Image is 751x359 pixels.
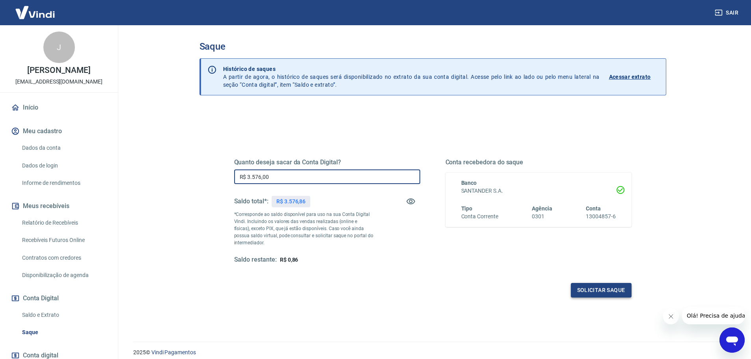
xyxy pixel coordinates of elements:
button: Meu cadastro [9,123,108,140]
h5: Conta recebedora do saque [445,158,632,166]
p: A partir de agora, o histórico de saques será disponibilizado no extrato da sua conta digital. Ac... [223,65,600,89]
a: Dados de login [19,158,108,174]
button: Conta Digital [9,290,108,307]
span: Banco [461,180,477,186]
a: Início [9,99,108,116]
a: Disponibilização de agenda [19,267,108,283]
p: Histórico de saques [223,65,600,73]
p: [EMAIL_ADDRESS][DOMAIN_NAME] [15,78,102,86]
button: Solicitar saque [571,283,632,298]
h6: Conta Corrente [461,212,498,221]
div: J [43,32,75,63]
button: Meus recebíveis [9,197,108,215]
a: Saldo e Extrato [19,307,108,323]
a: Contratos com credores [19,250,108,266]
a: Saque [19,324,108,340]
a: Acessar extrato [609,65,660,89]
a: Dados da conta [19,140,108,156]
button: Sair [713,6,742,20]
img: Vindi [9,0,61,24]
span: R$ 0,86 [280,257,298,263]
iframe: Botão para abrir a janela de mensagens [719,327,745,353]
p: R$ 3.576,86 [276,197,306,206]
a: Informe de rendimentos [19,175,108,191]
h5: Saldo total*: [234,197,268,205]
p: [PERSON_NAME] [27,66,90,74]
span: Olá! Precisa de ajuda? [5,6,66,12]
span: Agência [532,205,552,212]
h6: SANTANDER S.A. [461,187,616,195]
p: Acessar extrato [609,73,651,81]
h5: Saldo restante: [234,256,277,264]
a: Recebíveis Futuros Online [19,232,108,248]
span: Tipo [461,205,473,212]
iframe: Fechar mensagem [663,309,679,324]
p: 2025 © [133,348,732,357]
iframe: Mensagem da empresa [682,307,745,324]
p: *Corresponde ao saldo disponível para uso na sua Conta Digital Vindi. Incluindo os valores das ve... [234,211,374,246]
h6: 13004857-6 [586,212,616,221]
span: Conta [586,205,601,212]
h5: Quanto deseja sacar da Conta Digital? [234,158,420,166]
h3: Saque [199,41,666,52]
a: Vindi Pagamentos [151,349,196,355]
a: Relatório de Recebíveis [19,215,108,231]
h6: 0301 [532,212,552,221]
